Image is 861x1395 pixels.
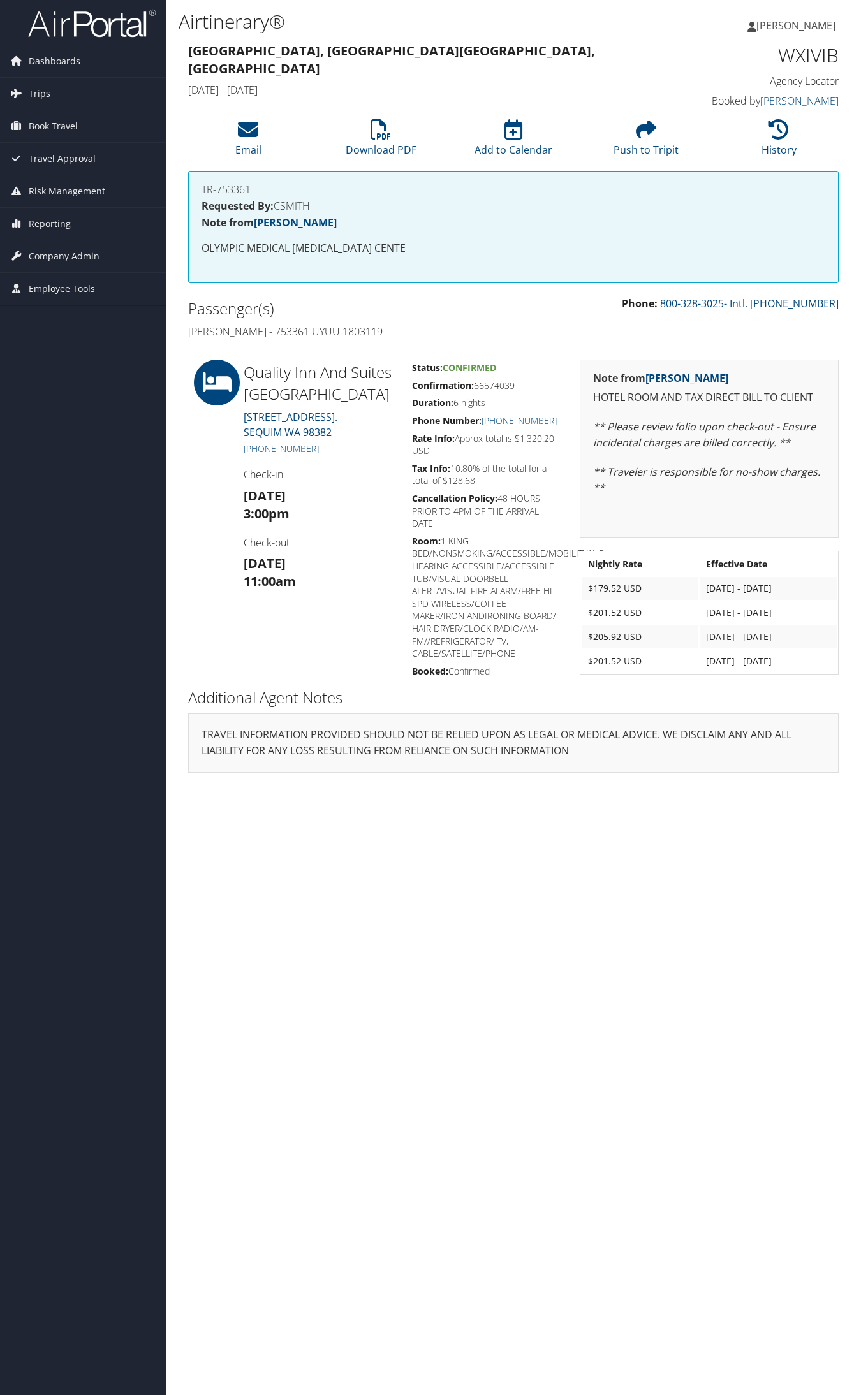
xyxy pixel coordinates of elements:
h4: Agency Locator [691,74,839,88]
strong: Confirmation: [412,379,474,391]
span: Confirmed [443,362,496,374]
p: HOTEL ROOM AND TAX DIRECT BILL TO CLIENT [593,390,826,406]
strong: 11:00am [244,573,296,590]
h5: Approx total is $1,320.20 USD [412,432,560,457]
h1: WXIVIB [691,42,839,69]
h2: Additional Agent Notes [188,687,839,708]
strong: Duration: [412,397,453,409]
a: [PERSON_NAME] [645,371,728,385]
h5: 66574039 [412,379,560,392]
strong: Status: [412,362,443,374]
span: [PERSON_NAME] [756,18,835,33]
a: Add to Calendar [475,126,552,157]
em: ** Traveler is responsible for no-show charges. ** [593,465,820,495]
h4: Booked by [691,94,839,108]
strong: Phone Number: [412,414,482,427]
h5: 1 KING BED/NONSMOKING/ACCESSIBLE/MOBILITYAND HEARING ACCESSIBLE/ACCESSIBLE TUB/VISUAL DOORBELL AL... [412,535,560,660]
a: [PERSON_NAME] [747,6,848,45]
strong: Booked: [412,665,448,677]
strong: [DATE] [244,555,286,572]
td: $201.52 USD [582,601,699,624]
td: $179.52 USD [582,577,699,600]
img: airportal-logo.png [28,8,156,38]
td: [DATE] - [DATE] [700,601,837,624]
td: [DATE] - [DATE] [700,577,837,600]
a: Email [235,126,261,157]
td: $205.92 USD [582,625,699,648]
a: [PERSON_NAME] [760,94,839,108]
a: [STREET_ADDRESS].SEQUIM WA 98382 [244,410,337,439]
a: [PHONE_NUMBER] [482,414,557,427]
span: Risk Management [29,175,105,207]
p: OLYMPIC MEDICAL [MEDICAL_DATA] CENTE [202,240,825,257]
th: Effective Date [700,553,837,576]
p: TRAVEL INFORMATION PROVIDED SHOULD NOT BE RELIED UPON AS LEGAL OR MEDICAL ADVICE. WE DISCLAIM ANY... [202,727,825,759]
strong: [GEOGRAPHIC_DATA], [GEOGRAPHIC_DATA] [GEOGRAPHIC_DATA], [GEOGRAPHIC_DATA] [188,42,595,77]
strong: 3:00pm [244,505,290,522]
strong: Cancellation Policy: [412,492,497,504]
h5: 48 HOURS PRIOR TO 4PM OF THE ARRIVAL DATE [412,492,560,530]
h1: Airtinerary® [179,8,625,35]
td: [DATE] - [DATE] [700,625,837,648]
a: Download PDF [346,126,416,157]
strong: Rate Info: [412,432,455,444]
h2: Quality Inn And Suites [GEOGRAPHIC_DATA] [244,362,392,404]
h5: 6 nights [412,397,560,409]
a: [PHONE_NUMBER] [244,442,319,455]
span: Reporting [29,208,71,240]
h4: Check-in [244,467,392,481]
a: [PERSON_NAME] [254,215,337,230]
span: Book Travel [29,110,78,142]
strong: Room: [412,535,441,547]
th: Nightly Rate [582,553,699,576]
strong: Note from [202,215,337,230]
h5: Confirmed [412,665,560,678]
strong: Note from [593,371,728,385]
span: Travel Approval [29,143,96,175]
h4: CSMITH [202,201,825,211]
em: ** Please review folio upon check-out - Ensure incidental charges are billed correctly. ** [593,420,816,450]
strong: Requested By: [202,199,274,213]
h5: 10.80% of the total for a total of $128.68 [412,462,560,487]
h4: [DATE] - [DATE] [188,83,672,97]
strong: Tax Info: [412,462,450,474]
h4: TR-753361 [202,184,825,194]
span: Trips [29,78,50,110]
h4: Check-out [244,536,392,550]
h4: [PERSON_NAME] - 753361 UYUU 1803119 [188,325,504,339]
a: History [762,126,797,157]
td: [DATE] - [DATE] [700,650,837,673]
a: Push to Tripit [614,126,679,157]
strong: Phone: [622,296,658,310]
span: Dashboards [29,45,80,77]
strong: [DATE] [244,487,286,504]
td: $201.52 USD [582,650,699,673]
a: 800-328-3025- Intl. [PHONE_NUMBER] [660,296,839,310]
span: Company Admin [29,240,99,272]
span: Employee Tools [29,273,95,305]
h2: Passenger(s) [188,298,504,319]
